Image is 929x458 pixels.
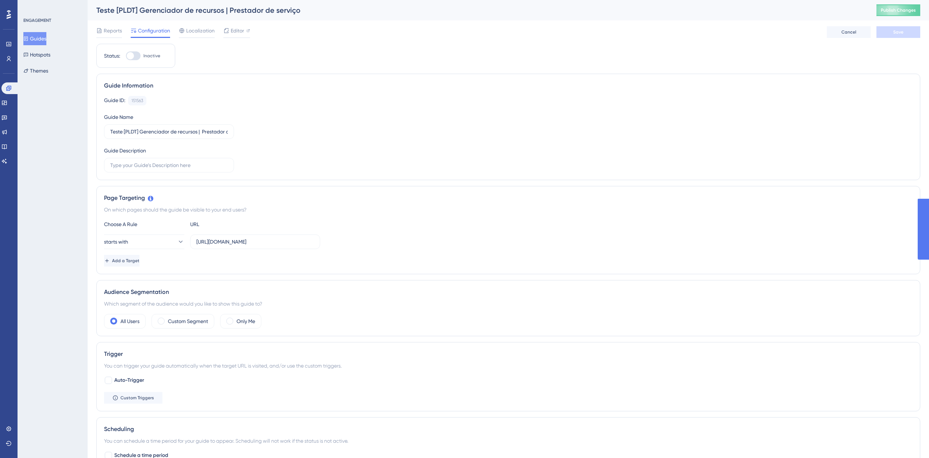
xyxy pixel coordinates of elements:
[104,220,184,229] div: Choose A Rule
[237,317,255,326] label: Only Me
[841,29,856,35] span: Cancel
[120,317,139,326] label: All Users
[104,81,913,90] div: Guide Information
[104,194,913,202] div: Page Targeting
[104,436,913,445] div: You can schedule a time period for your guide to appear. Scheduling will not work if the status i...
[96,5,858,15] div: Teste [PLDT] Gerenciador de recursos | Prestador de serviço
[104,26,122,35] span: Reports
[110,161,228,169] input: Type your Guide’s Description here
[104,288,913,296] div: Audience Segmentation
[138,26,170,35] span: Configuration
[131,98,143,104] div: 151563
[898,429,920,451] iframe: UserGuiding AI Assistant Launcher
[23,64,48,77] button: Themes
[827,26,871,38] button: Cancel
[112,258,139,264] span: Add a Target
[143,53,160,59] span: Inactive
[120,395,154,401] span: Custom Triggers
[104,146,146,155] div: Guide Description
[893,29,903,35] span: Save
[104,234,184,249] button: starts with
[104,205,913,214] div: On which pages should the guide be visible to your end users?
[104,361,913,370] div: You can trigger your guide automatically when the target URL is visited, and/or use the custom tr...
[104,350,913,358] div: Trigger
[104,96,125,105] div: Guide ID:
[110,128,228,136] input: Type your Guide’s Name here
[190,220,270,229] div: URL
[104,113,133,121] div: Guide Name
[23,32,46,45] button: Guides
[231,26,244,35] span: Editor
[104,51,120,60] div: Status:
[114,376,144,385] span: Auto-Trigger
[104,255,139,267] button: Add a Target
[104,299,913,308] div: Which segment of the audience would you like to show this guide to?
[881,7,916,13] span: Publish Changes
[104,392,162,404] button: Custom Triggers
[168,317,208,326] label: Custom Segment
[876,4,920,16] button: Publish Changes
[196,238,314,246] input: yourwebsite.com/path
[23,18,51,23] div: ENGAGEMENT
[186,26,215,35] span: Localization
[104,425,913,434] div: Scheduling
[876,26,920,38] button: Save
[104,237,128,246] span: starts with
[23,48,50,61] button: Hotspots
